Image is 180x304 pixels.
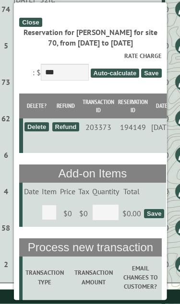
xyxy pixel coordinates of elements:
[40,183,58,200] td: Item
[1,77,10,87] div: 73
[1,223,10,233] div: 58
[68,268,118,286] label: Transaction Amount
[50,94,80,118] th: Refund
[1,259,10,269] div: 2
[1,187,10,196] div: 4
[19,164,165,183] th: Add-on Items
[76,200,90,227] td: $0
[22,183,40,200] td: Date
[120,183,142,200] td: Total
[19,238,161,257] th: Process new transaction
[81,94,116,118] th: Transaction ID
[144,209,164,218] div: Save
[90,183,120,200] td: Quantity
[116,118,149,136] td: 194149
[1,41,10,50] div: 5
[1,4,10,14] div: 74
[1,114,10,123] div: 62
[116,94,149,118] th: Reservation ID
[19,51,161,60] label: Rate Charge
[76,183,90,200] td: Tax
[141,69,161,78] span: Save
[23,94,50,118] th: Delete?
[24,268,65,286] label: Transaction Type
[149,94,174,118] th: Date
[58,183,76,200] td: Price
[58,200,76,227] td: $0
[52,122,79,131] div: Refund
[81,118,116,136] td: 203373
[1,150,10,160] div: 6
[90,69,139,78] span: Auto-calculate
[19,18,41,27] div: Close
[120,200,142,227] td: $0.00
[19,27,161,48] div: Reservation for [PERSON_NAME] for site 70, from [DATE] to [DATE]
[24,122,48,131] div: Delete
[149,118,174,136] td: [DATE]
[121,264,160,292] label: Email changes to customer?
[19,51,161,82] div: : $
